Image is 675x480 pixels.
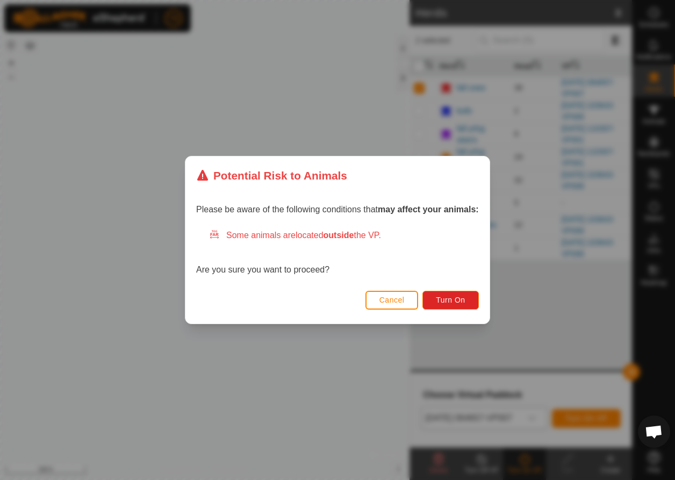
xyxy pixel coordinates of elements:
[379,296,405,304] span: Cancel
[378,205,479,214] strong: may affect your animals:
[209,229,479,242] div: Some animals are
[196,229,479,276] div: Are you sure you want to proceed?
[365,291,419,310] button: Cancel
[196,167,347,184] div: Potential Risk to Animals
[296,231,381,240] span: located the VP.
[324,231,354,240] strong: outside
[638,415,670,448] div: Open chat
[423,291,479,310] button: Turn On
[196,205,479,214] span: Please be aware of the following conditions that
[436,296,465,304] span: Turn On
